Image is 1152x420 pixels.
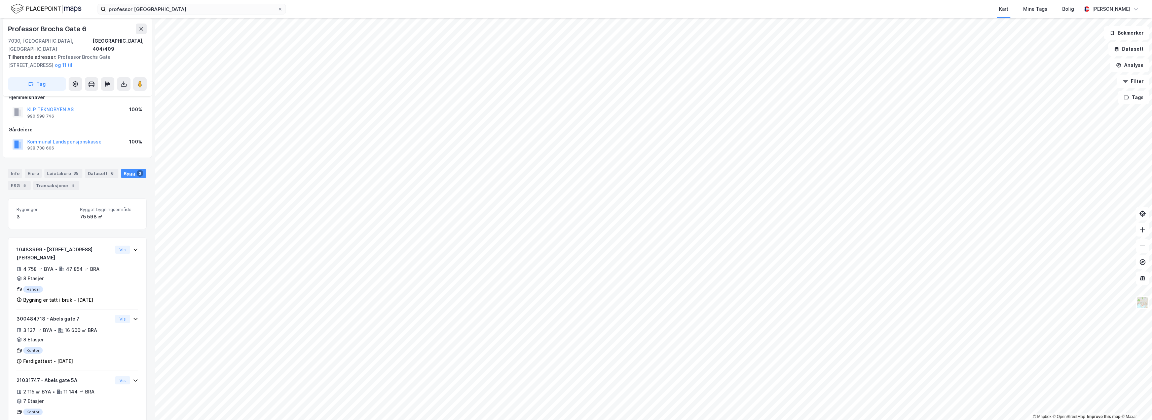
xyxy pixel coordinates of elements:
[8,53,141,69] div: Professor Brochs Gate [STREET_ADDRESS]
[21,182,28,189] div: 5
[80,213,138,221] div: 75 598 ㎡
[66,265,100,273] div: 47 854 ㎡ BRA
[8,181,31,190] div: ESG
[8,126,146,134] div: Gårdeiere
[1053,414,1085,419] a: OpenStreetMap
[44,169,82,178] div: Leietakere
[1104,26,1149,40] button: Bokmerker
[1033,414,1051,419] a: Mapbox
[106,4,277,14] input: Søk på adresse, matrikkel, gårdeiere, leietakere eller personer
[23,296,93,304] div: Bygning er tatt i bruk - [DATE]
[1087,414,1120,419] a: Improve this map
[85,169,118,178] div: Datasett
[27,114,54,119] div: 990 598 746
[8,77,66,91] button: Tag
[137,170,143,177] div: 3
[11,3,81,15] img: logo.f888ab2527a4732fd821a326f86c7f29.svg
[1092,5,1130,13] div: [PERSON_NAME]
[999,5,1008,13] div: Kart
[1118,91,1149,104] button: Tags
[115,246,130,254] button: Vis
[129,138,142,146] div: 100%
[8,54,58,60] span: Tilhørende adresser:
[1110,58,1149,72] button: Analyse
[1023,5,1047,13] div: Mine Tags
[8,169,22,178] div: Info
[23,275,44,283] div: 8 Etasjer
[1062,5,1074,13] div: Bolig
[1108,42,1149,56] button: Datasett
[16,207,75,212] span: Bygninger
[23,388,51,396] div: 2 115 ㎡ BYA
[80,207,138,212] span: Bygget bygningsområde
[115,315,130,323] button: Vis
[16,246,112,262] div: 10483999 - [STREET_ADDRESS][PERSON_NAME]
[1118,388,1152,420] div: Kontrollprogram for chat
[33,181,79,190] div: Transaksjoner
[16,376,112,384] div: 21031747 - Abels gate 5A
[23,265,53,273] div: 4 758 ㎡ BYA
[115,376,130,384] button: Vis
[23,357,73,365] div: Ferdigattest - [DATE]
[23,326,52,334] div: 3 137 ㎡ BYA
[23,336,44,344] div: 8 Etasjer
[27,145,54,151] div: 938 708 606
[1117,75,1149,88] button: Filter
[16,315,112,323] div: 300484718 - Abels gate 7
[70,182,77,189] div: 5
[55,266,58,272] div: •
[129,106,142,114] div: 100%
[64,388,95,396] div: 11 144 ㎡ BRA
[1136,296,1149,309] img: Z
[52,389,55,394] div: •
[8,37,92,53] div: 7030, [GEOGRAPHIC_DATA], [GEOGRAPHIC_DATA]
[72,170,80,177] div: 35
[1118,388,1152,420] iframe: Chat Widget
[23,397,44,405] div: 7 Etasjer
[25,169,42,178] div: Eiere
[8,93,146,101] div: Hjemmelshaver
[92,37,147,53] div: [GEOGRAPHIC_DATA], 404/409
[54,328,57,333] div: •
[109,170,116,177] div: 6
[65,326,97,334] div: 16 600 ㎡ BRA
[121,169,146,178] div: Bygg
[16,213,75,221] div: 3
[8,24,87,34] div: Professor Brochs Gate 6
